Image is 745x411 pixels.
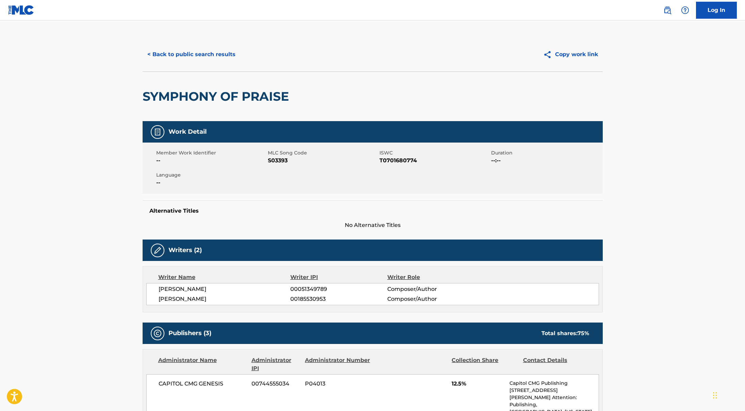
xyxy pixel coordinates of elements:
span: 00185530953 [290,295,387,303]
div: Total shares: [541,329,589,338]
span: P04013 [305,380,371,388]
p: [STREET_ADDRESS][PERSON_NAME] Attention: Publishing, [509,387,598,408]
img: Writers [153,246,162,254]
img: help [681,6,689,14]
a: Log In [696,2,737,19]
div: Collection Share [452,356,518,373]
div: Contact Details [523,356,589,373]
span: --:-- [491,157,601,165]
h5: Alternative Titles [149,208,596,214]
p: Capitol CMG Publishing [509,380,598,387]
span: -- [156,157,266,165]
h5: Publishers (3) [168,329,211,337]
button: < Back to public search results [143,46,240,63]
span: [PERSON_NAME] [159,285,291,293]
img: Publishers [153,329,162,338]
span: Language [156,171,266,179]
span: [PERSON_NAME] [159,295,291,303]
span: Composer/Author [387,295,475,303]
div: Writer IPI [290,273,387,281]
span: 75 % [578,330,589,336]
span: T0701680774 [379,157,489,165]
span: 00051349789 [290,285,387,293]
div: Administrator Name [158,356,246,373]
img: MLC Logo [8,5,34,15]
span: 00744555034 [252,380,300,388]
div: Writer Role [387,273,475,281]
span: 12.5% [452,380,504,388]
span: -- [156,179,266,187]
span: Duration [491,149,601,157]
span: Composer/Author [387,285,475,293]
a: Public Search [661,3,674,17]
div: Administrator IPI [252,356,300,373]
div: Administrator Number [305,356,371,373]
h2: SYMPHONY OF PRAISE [143,89,292,104]
span: S03393 [268,157,378,165]
div: Writer Name [158,273,291,281]
span: CAPITOL CMG GENESIS [159,380,247,388]
div: Drag [713,385,717,406]
h5: Work Detail [168,128,207,136]
iframe: Chat Widget [711,378,745,411]
span: Member Work Identifier [156,149,266,157]
span: ISWC [379,149,489,157]
span: MLC Song Code [268,149,378,157]
div: Help [678,3,692,17]
img: Copy work link [543,50,555,59]
img: search [663,6,671,14]
img: Work Detail [153,128,162,136]
span: No Alternative Titles [143,221,603,229]
button: Copy work link [538,46,603,63]
h5: Writers (2) [168,246,202,254]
